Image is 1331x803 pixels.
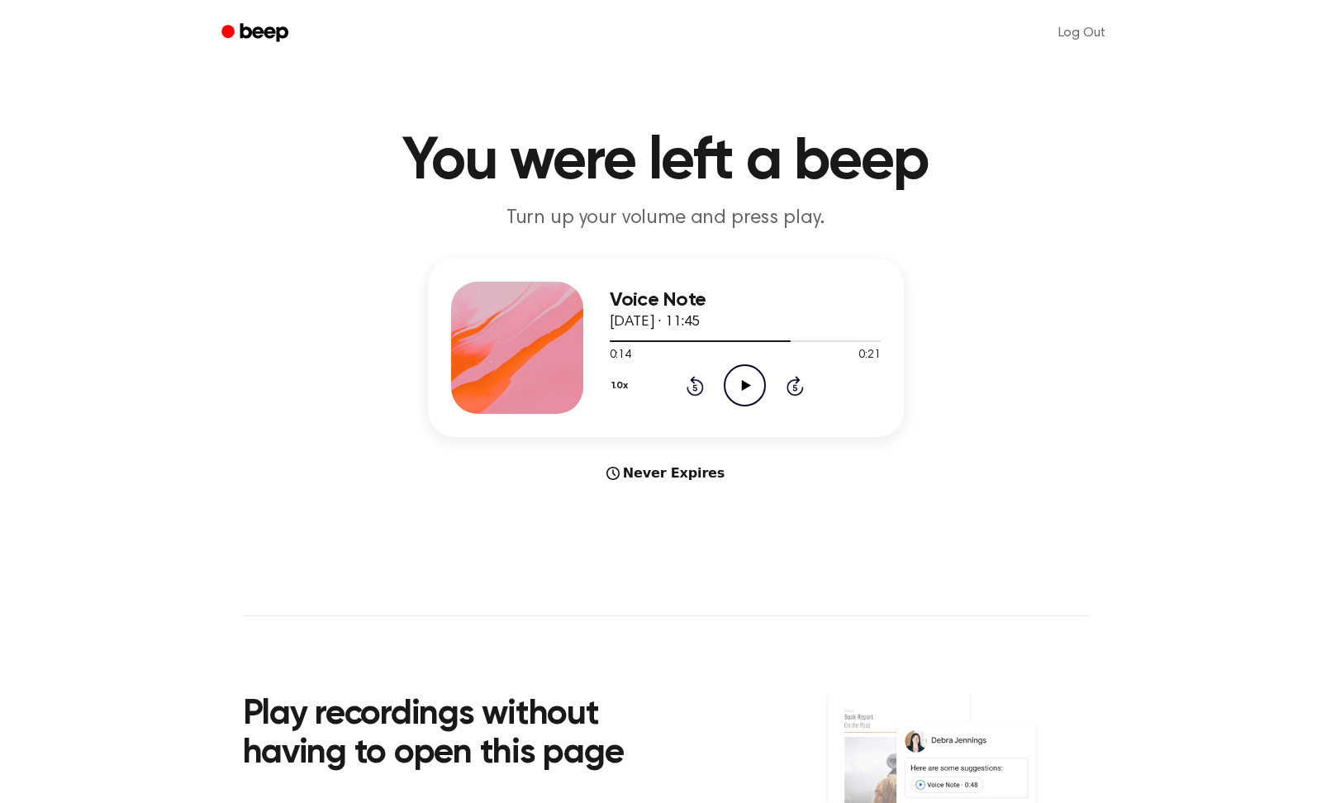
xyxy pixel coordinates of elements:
[428,463,904,483] div: Never Expires
[243,696,688,774] h2: Play recordings without having to open this page
[610,315,701,330] span: [DATE] · 11:45
[610,372,635,400] button: 1.0x
[858,347,880,364] span: 0:21
[610,347,631,364] span: 0:14
[610,289,881,311] h3: Voice Note
[243,132,1089,192] h1: You were left a beep
[210,17,303,50] a: Beep
[1042,13,1122,53] a: Log Out
[349,205,983,232] p: Turn up your volume and press play.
